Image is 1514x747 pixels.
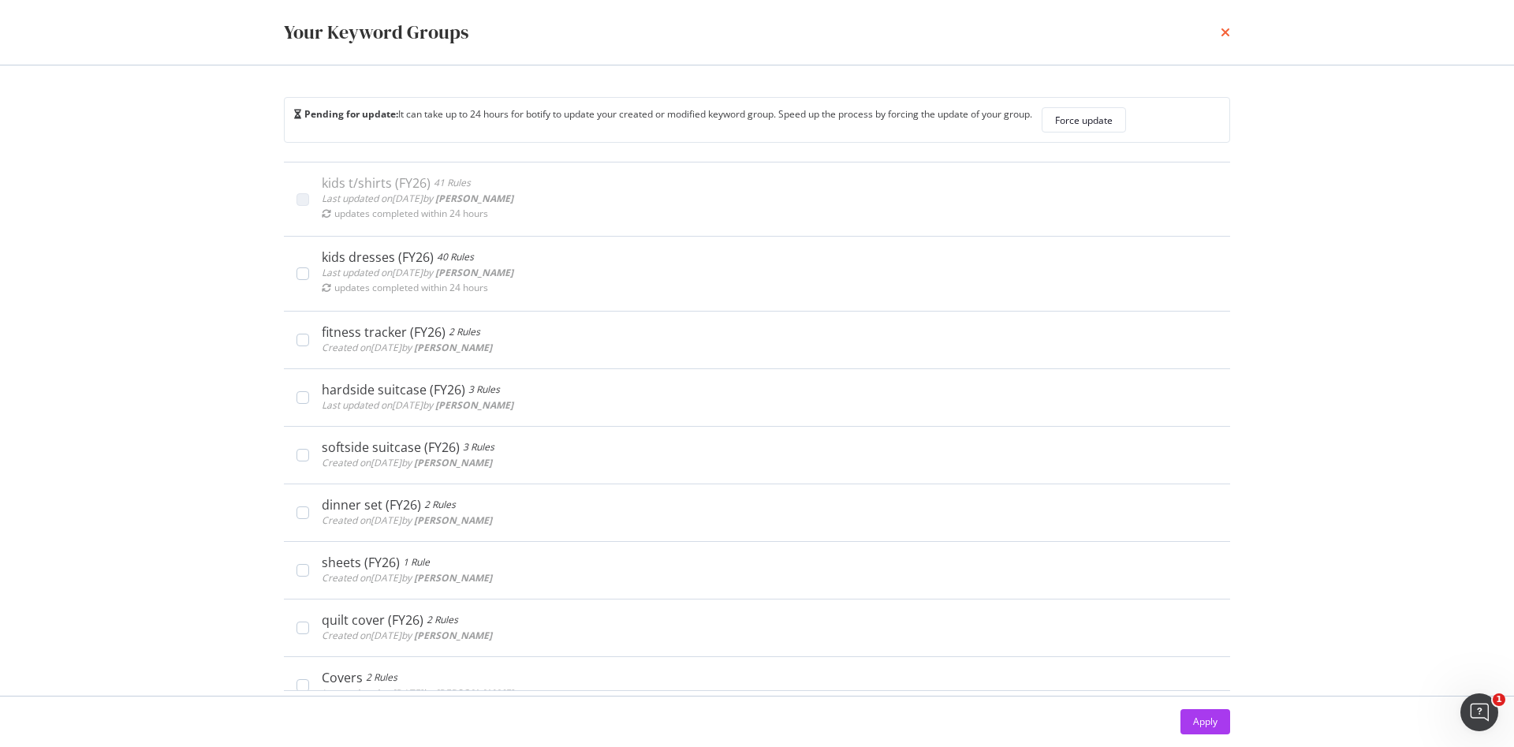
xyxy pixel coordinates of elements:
[437,249,474,265] div: 40 Rules
[414,341,492,354] b: [PERSON_NAME]
[322,341,492,354] span: Created on [DATE] by
[434,175,471,191] div: 41 Rules
[322,629,492,642] span: Created on [DATE] by
[322,382,465,398] div: hardside suitcase (FY26)
[414,571,492,585] b: [PERSON_NAME]
[414,456,492,469] b: [PERSON_NAME]
[284,19,468,46] div: Your Keyword Groups
[366,670,397,685] div: 2 Rules
[322,456,492,469] span: Created on [DATE] by
[1493,693,1505,706] span: 1
[1180,709,1230,734] button: Apply
[322,612,423,628] div: quilt cover (FY26)
[468,382,500,398] div: 3 Rules
[449,324,480,340] div: 2 Rules
[322,514,492,527] span: Created on [DATE] by
[1193,715,1218,728] div: Apply
[435,686,513,700] b: [PERSON_NAME]
[424,497,456,513] div: 2 Rules
[403,555,430,570] div: 1 Rule
[322,266,513,279] span: Last updated on [DATE] by
[322,571,492,585] span: Created on [DATE] by
[322,439,460,455] div: softside suitcase (FY26)
[334,281,488,294] div: updates completed within 24 hours
[304,107,398,121] b: Pending for update:
[322,670,363,685] div: Covers
[435,266,513,279] b: [PERSON_NAME]
[322,398,513,412] span: Last updated on [DATE] by
[322,249,434,265] div: kids dresses (FY26)
[284,691,458,729] button: Create a new Keyword Group
[427,612,458,628] div: 2 Rules
[435,192,513,205] b: [PERSON_NAME]
[294,107,1032,133] div: It can take up to 24 hours for botify to update your created or modified keyword group. Speed up ...
[414,514,492,527] b: [PERSON_NAME]
[1042,107,1126,133] button: Force update
[414,629,492,642] b: [PERSON_NAME]
[322,324,446,340] div: fitness tracker (FY26)
[1055,114,1113,127] div: Force update
[1460,693,1498,731] iframe: Intercom live chat
[463,439,494,455] div: 3 Rules
[334,207,488,220] div: updates completed within 24 hours
[322,555,400,570] div: sheets (FY26)
[322,497,421,513] div: dinner set (FY26)
[322,192,513,205] span: Last updated on [DATE] by
[322,175,431,191] div: kids t/shirts (FY26)
[1221,19,1230,46] div: times
[322,686,513,700] span: Last updated on [DATE] by
[435,398,513,412] b: [PERSON_NAME]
